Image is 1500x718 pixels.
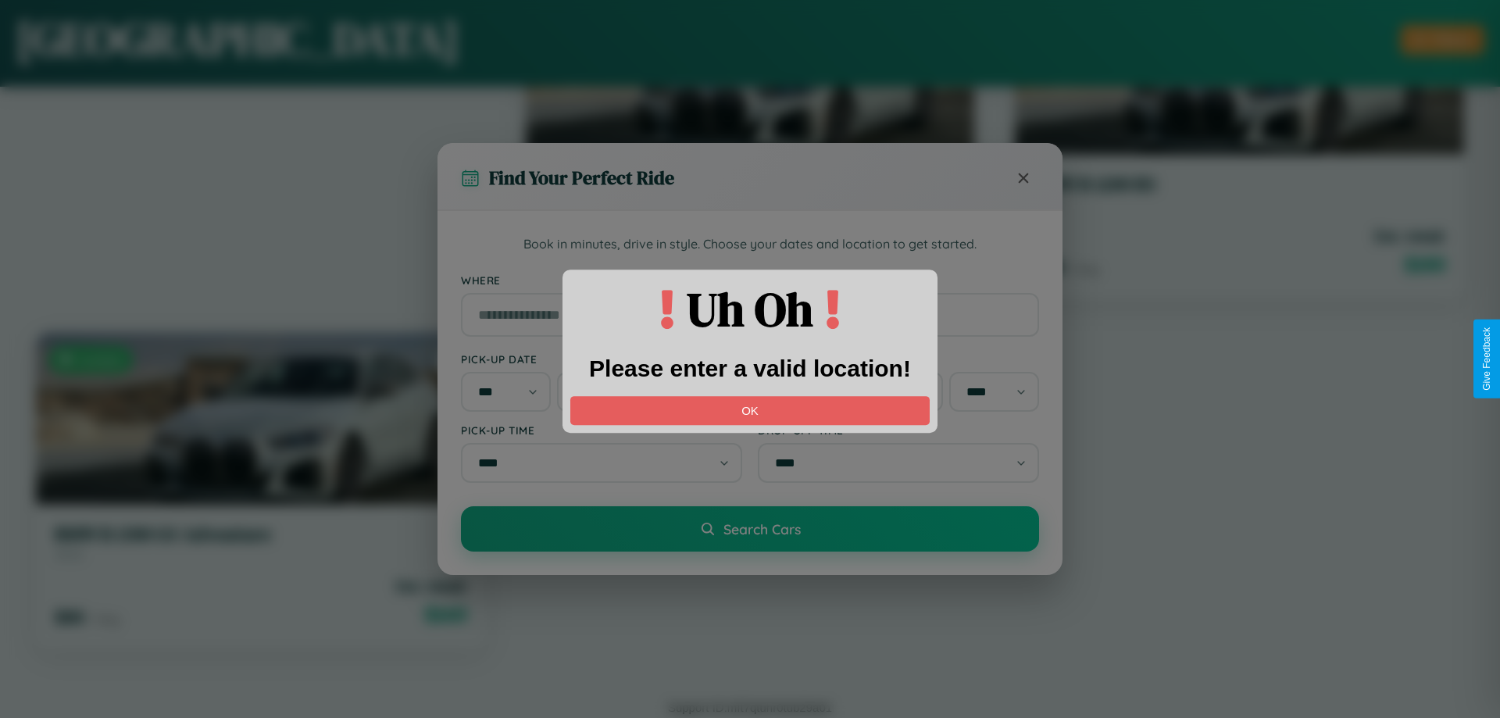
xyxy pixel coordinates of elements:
[723,520,801,538] span: Search Cars
[489,165,674,191] h3: Find Your Perfect Ride
[461,423,742,437] label: Pick-up Time
[758,423,1039,437] label: Drop-off Time
[758,352,1039,366] label: Drop-off Date
[461,273,1039,287] label: Where
[461,352,742,366] label: Pick-up Date
[461,234,1039,255] p: Book in minutes, drive in style. Choose your dates and location to get started.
